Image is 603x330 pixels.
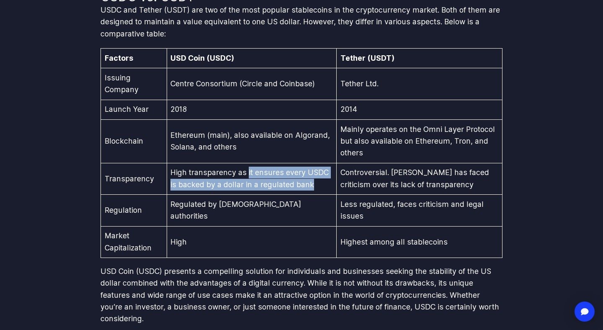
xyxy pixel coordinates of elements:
[101,195,167,227] td: Regulation
[340,54,394,62] strong: Tether (USDT)
[101,119,167,163] td: Blockchain
[101,163,167,195] td: Transparency
[167,119,337,163] td: Ethereum (main), also available on Algorand, Solana, and others
[167,100,337,119] td: 2018
[101,226,167,258] td: Market Capitalization
[167,163,337,195] td: High transparency as it ensures every USDC is backed by a dollar in a regulated bank
[101,100,167,119] td: Launch Year
[337,68,502,100] td: Tether Ltd.
[337,226,502,258] td: Highest among all stablecoins
[170,54,234,62] strong: USD Coin (USDC)
[100,4,502,40] p: USDC and Tether (USDT) are two of the most popular stablecoins in the cryptocurrency market. Both...
[575,302,595,322] div: Open Intercom Messenger
[167,226,337,258] td: High
[337,100,502,119] td: 2014
[167,195,337,227] td: Regulated by [DEMOGRAPHIC_DATA] authorities
[100,266,502,325] p: USD Coin (USDC) presents a compelling solution for individuals and businesses seeking the stabili...
[337,163,502,195] td: Controversial. [PERSON_NAME] has faced criticism over its lack of transparency
[167,68,337,100] td: Centre Consortium (Circle and Coinbase)
[337,119,502,163] td: Mainly operates on the Omni Layer Protocol but also available on Ethereum, Tron, and others
[337,195,502,227] td: Less regulated, faces criticism and legal issues
[101,68,167,100] td: Issuing Company
[105,54,133,62] strong: Factors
